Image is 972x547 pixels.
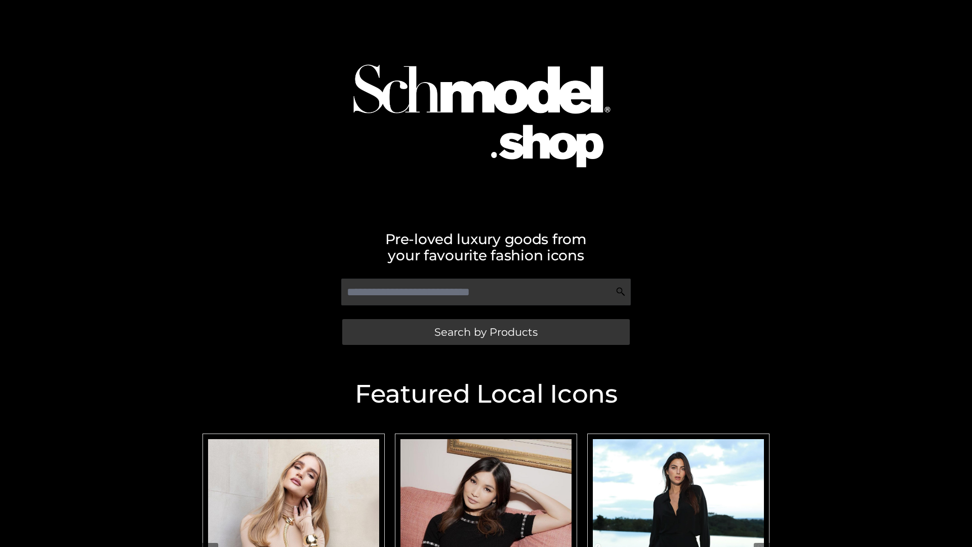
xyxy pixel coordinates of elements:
img: Search Icon [616,287,626,297]
h2: Featured Local Icons​ [197,381,775,407]
h2: Pre-loved luxury goods from your favourite fashion icons [197,231,775,263]
span: Search by Products [434,327,538,337]
a: Search by Products [342,319,630,345]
